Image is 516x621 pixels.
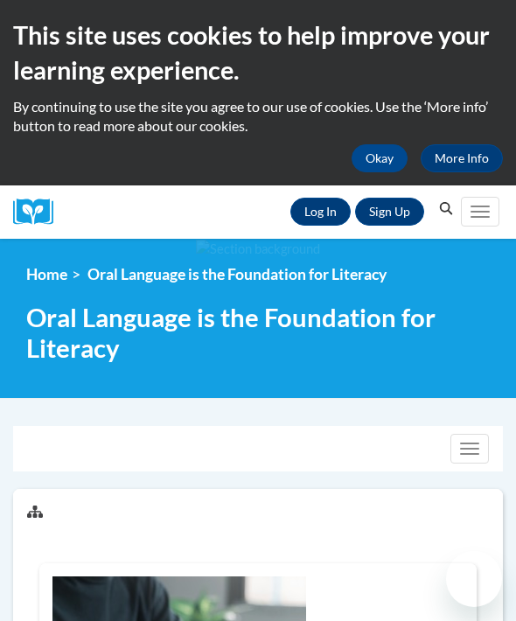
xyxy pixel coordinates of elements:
[13,199,66,226] a: Cox Campus
[13,97,503,136] p: By continuing to use the site you agree to our use of cookies. Use the ‘More info’ button to read...
[459,185,503,239] div: Main menu
[26,302,490,363] span: Oral Language is the Foundation for Literacy
[355,198,424,226] a: Register
[352,144,408,172] button: Okay
[421,144,503,172] a: More Info
[13,199,66,226] img: Logo brand
[290,198,351,226] a: Log In
[196,240,320,259] img: Section background
[433,199,459,220] button: Search
[87,265,387,283] span: Oral Language is the Foundation for Literacy
[13,17,503,88] h2: This site uses cookies to help improve your learning experience.
[446,551,502,607] iframe: Button to launch messaging window
[26,265,67,283] a: Home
